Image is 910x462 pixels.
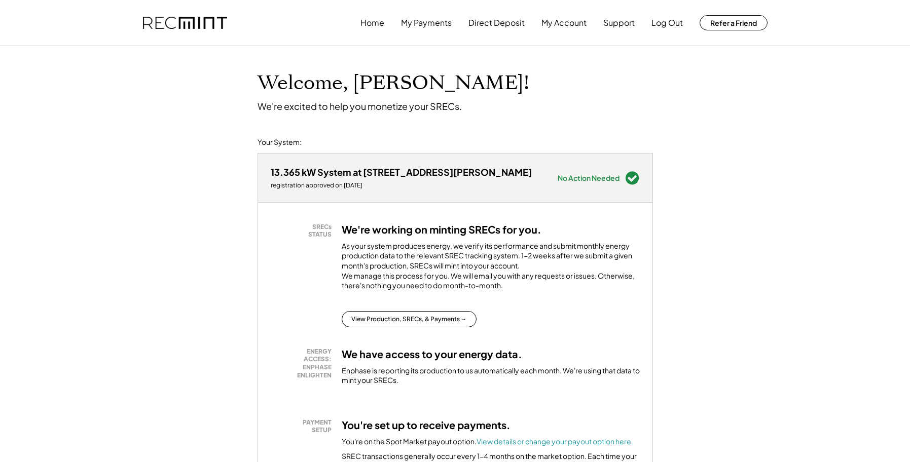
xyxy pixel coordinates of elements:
img: recmint-logotype%403x.png [143,17,227,29]
div: No Action Needed [558,174,620,181]
div: As your system produces energy, we verify its performance and submit monthly energy production da... [342,241,640,296]
a: View details or change your payout option here. [477,437,633,446]
button: View Production, SRECs, & Payments → [342,311,477,327]
div: We're excited to help you monetize your SRECs. [258,100,462,112]
button: My Account [541,13,587,33]
div: Enphase is reporting its production to us automatically each month. We're using that data to mint... [342,366,640,386]
div: PAYMENT SETUP [276,418,332,434]
h3: We have access to your energy data. [342,348,522,361]
h3: You're set up to receive payments. [342,418,511,432]
button: Refer a Friend [700,15,768,30]
div: registration approved on [DATE] [271,181,532,189]
button: My Payments [401,13,452,33]
div: SRECs STATUS [276,223,332,239]
h1: Welcome, [PERSON_NAME]! [258,71,529,95]
h3: We're working on minting SRECs for you. [342,223,541,236]
button: Log Out [651,13,683,33]
div: 13.365 kW System at [STREET_ADDRESS][PERSON_NAME] [271,166,532,178]
div: Your System: [258,137,302,147]
button: Home [360,13,384,33]
button: Direct Deposit [468,13,525,33]
button: Support [603,13,635,33]
div: ENERGY ACCESS: ENPHASE ENLIGHTEN [276,348,332,379]
div: You're on the Spot Market payout option. [342,437,633,447]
